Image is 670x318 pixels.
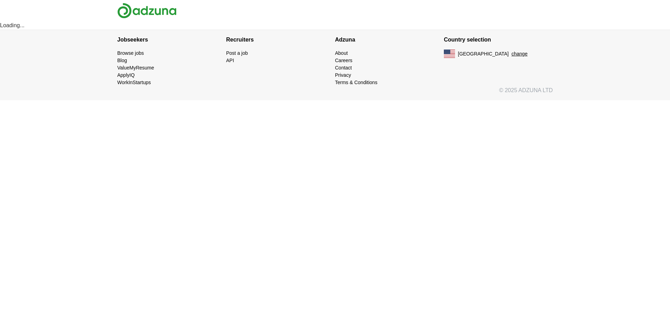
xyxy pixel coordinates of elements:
[458,50,509,58] span: [GEOGRAPHIC_DATA]
[335,58,352,63] a: Careers
[117,50,144,56] a: Browse jobs
[444,30,553,50] h4: Country selection
[335,80,377,85] a: Terms & Conditions
[117,58,127,63] a: Blog
[226,50,248,56] a: Post a job
[117,80,151,85] a: WorkInStartups
[117,65,154,71] a: ValueMyResume
[335,50,348,56] a: About
[226,58,234,63] a: API
[335,65,352,71] a: Contact
[117,72,135,78] a: ApplyIQ
[335,72,351,78] a: Privacy
[512,50,528,58] button: change
[117,3,177,19] img: Adzuna logo
[112,86,558,100] div: © 2025 ADZUNA LTD
[444,50,455,58] img: US flag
